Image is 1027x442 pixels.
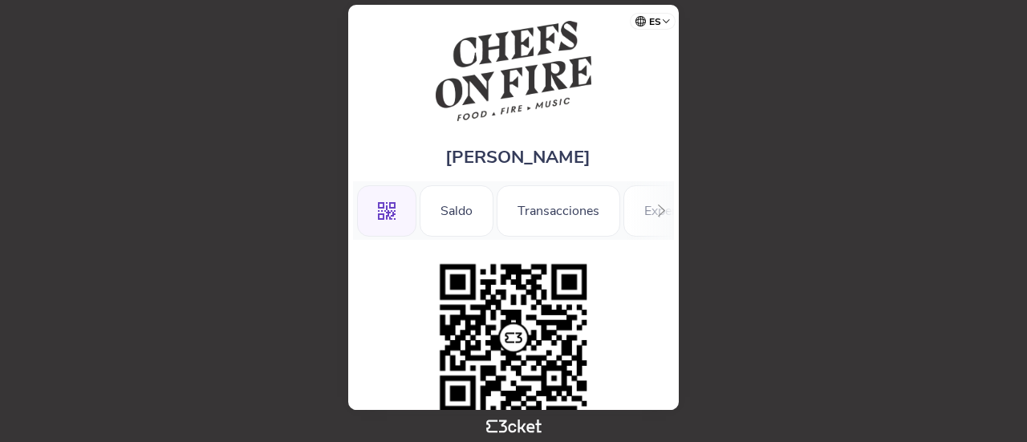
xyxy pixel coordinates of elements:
[623,185,737,237] div: Experiencias
[497,201,620,218] a: Transacciones
[623,201,737,218] a: Experiencias
[497,185,620,237] div: Transacciones
[420,201,493,218] a: Saldo
[445,145,591,169] span: [PERSON_NAME]
[432,256,595,420] img: 5755dacc09ff4be285e26b149172e8cb.png
[436,21,591,121] img: Chefs on Fire Madrid 2025
[420,185,493,237] div: Saldo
